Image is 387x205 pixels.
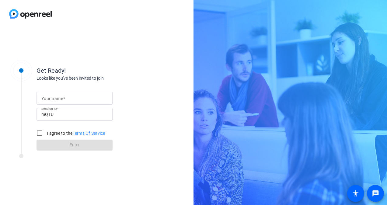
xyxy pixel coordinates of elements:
div: Get Ready! [37,66,158,75]
mat-icon: message [372,190,379,197]
mat-label: Your name [41,96,63,101]
div: Looks like you've been invited to join [37,75,158,82]
mat-icon: accessibility [352,190,359,197]
label: I agree to the [46,130,105,136]
a: Terms Of Service [73,131,105,136]
mat-label: Session ID [41,107,57,110]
